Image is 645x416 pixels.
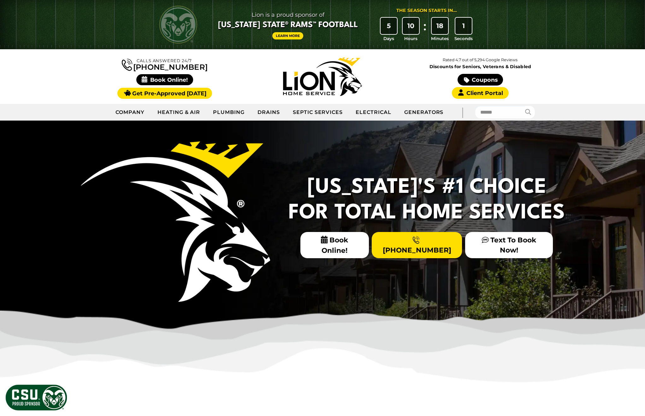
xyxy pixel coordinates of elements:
span: Seconds [454,35,473,42]
a: [PHONE_NUMBER] [122,57,208,71]
a: Septic Services [287,104,349,120]
a: Coupons [458,74,503,86]
p: Rated 4.7 out of 5,294 Google Reviews [401,56,559,63]
span: Book Online! [300,232,369,258]
a: Drains [251,104,287,120]
a: Company [109,104,151,120]
a: Heating & Air [151,104,207,120]
span: [US_STATE] State® Rams™ Football [218,20,358,31]
div: : [422,18,428,42]
div: 10 [403,18,419,34]
span: Hours [404,35,417,42]
div: 1 [455,18,472,34]
div: The Season Starts in... [396,7,457,14]
a: Text To Book Now! [465,232,553,258]
span: Discounts for Seniors, Veterans & Disabled [403,64,558,69]
div: | [450,104,475,121]
a: Client Portal [452,87,509,99]
img: Lion Home Service [283,57,362,96]
img: CSU Sponsor Badge [5,384,68,411]
span: Lion is a proud sponsor of [218,10,358,20]
img: CSU Rams logo [159,6,197,44]
span: Minutes [431,35,449,42]
a: [PHONE_NUMBER] [372,232,462,258]
a: Plumbing [207,104,251,120]
div: 18 [432,18,448,34]
a: Electrical [349,104,398,120]
a: Generators [398,104,450,120]
span: Book Online! [136,74,193,85]
a: Learn More [272,32,303,39]
h2: [US_STATE]'s #1 Choice For Total Home Services [285,175,569,226]
div: 5 [381,18,397,34]
a: Get Pre-Approved [DATE] [117,88,212,99]
span: Days [383,35,394,42]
